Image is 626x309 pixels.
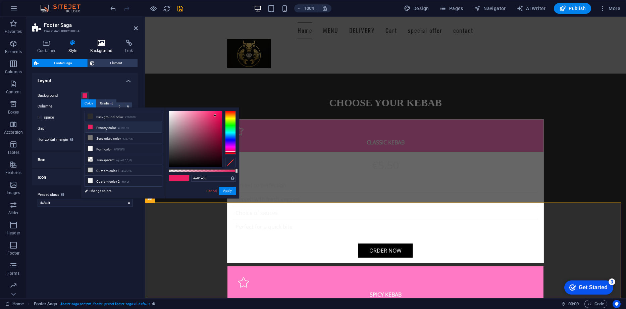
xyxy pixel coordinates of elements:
[120,40,138,54] h4: Link
[584,300,607,308] button: Code
[7,251,19,256] p: Footer
[85,176,162,186] li: Custom color 2
[5,49,22,54] p: Elements
[5,29,22,34] p: Favorites
[19,7,48,13] div: Get Started
[568,300,579,308] span: 00 00
[587,300,604,308] span: Code
[517,5,546,12] span: AI Writer
[179,175,189,181] span: #e91e63
[32,169,138,185] h4: Icon
[4,130,23,135] p: Accordion
[125,115,136,120] small: #2D2D2D
[404,5,429,12] span: Design
[8,109,19,115] p: Boxes
[85,111,162,122] li: Background color
[152,302,155,306] i: This element is a customizable preset
[38,136,81,144] label: Horizontal margin
[85,143,162,154] li: Font color
[41,59,86,67] span: Footer Saga
[163,5,171,12] i: Reload page
[471,3,509,14] button: Navigator
[32,73,138,85] h4: Layout
[206,188,217,193] a: Cancel
[322,5,328,11] i: On resize automatically adjust zoom level to fit chosen device.
[88,59,138,67] button: Element
[401,3,432,14] div: Design (Ctrl+Alt+Y)
[599,5,620,12] span: More
[85,154,162,165] li: Transparent
[5,170,21,175] p: Features
[34,300,156,308] nav: breadcrumb
[219,187,236,195] button: Apply
[38,114,81,122] label: Fill space
[7,271,19,276] p: Forms
[127,102,129,111] span: 6
[169,175,179,181] span: #e91e63
[8,210,19,216] p: Slider
[5,3,54,17] div: Get Started 3 items remaining, 40% complete
[304,4,315,12] h6: 100%
[294,4,318,12] button: 100%
[32,40,63,54] h4: Container
[122,137,133,141] small: #787776
[97,99,116,107] div: Gradient
[118,102,120,111] span: 5
[109,4,117,12] button: undo
[44,22,138,28] h2: Footer Saga
[7,190,20,195] p: Images
[39,4,89,12] img: Editor Logo
[561,300,579,308] h6: Session time
[6,89,21,95] p: Content
[176,5,184,12] i: Save (Ctrl+S)
[81,187,159,195] a: Change colors
[439,5,463,12] span: Pages
[437,3,466,14] button: Pages
[32,152,138,168] h4: Box
[115,102,124,111] button: 5
[113,147,124,152] small: #F5F5F5
[554,3,591,14] button: Publish
[7,230,20,236] p: Header
[121,169,132,174] small: #cacccb
[32,59,88,67] button: Footer Saga
[97,59,136,67] span: Element
[109,5,117,12] i: Undo: Change background (Ctrl+Z)
[225,158,236,167] div: Clear Color Selection
[5,69,22,75] p: Columns
[559,5,586,12] span: Publish
[85,40,120,54] h4: Background
[38,127,81,130] label: Gap
[176,4,184,12] button: save
[85,122,162,133] li: Primary color
[7,150,19,155] p: Tables
[163,4,171,12] button: reload
[401,3,432,14] button: Design
[34,300,57,308] span: Click to select. Double-click to edit
[49,1,56,8] div: 3
[85,133,162,143] li: Secondary color
[81,99,96,107] div: Color
[118,126,128,131] small: #E91E63
[38,92,81,100] label: Background
[38,191,133,199] label: Preset class
[116,158,132,163] small: rgba(0,0,0,.0)
[121,180,131,184] small: #f0f2f1
[573,301,574,306] span: :
[613,300,621,308] button: Usercentrics
[514,3,549,14] button: AI Writer
[63,40,85,54] h4: Style
[38,102,81,111] label: Columns
[124,102,133,111] button: 6
[60,300,150,308] span: . footer-saga-content .footer .preset-footer-saga-v3-default
[44,28,124,34] h3: Preset #ed-890218834
[474,5,506,12] span: Navigator
[596,3,623,14] button: More
[85,165,162,176] li: Custom color 1
[5,300,24,308] a: Click to cancel selection. Double-click to open Pages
